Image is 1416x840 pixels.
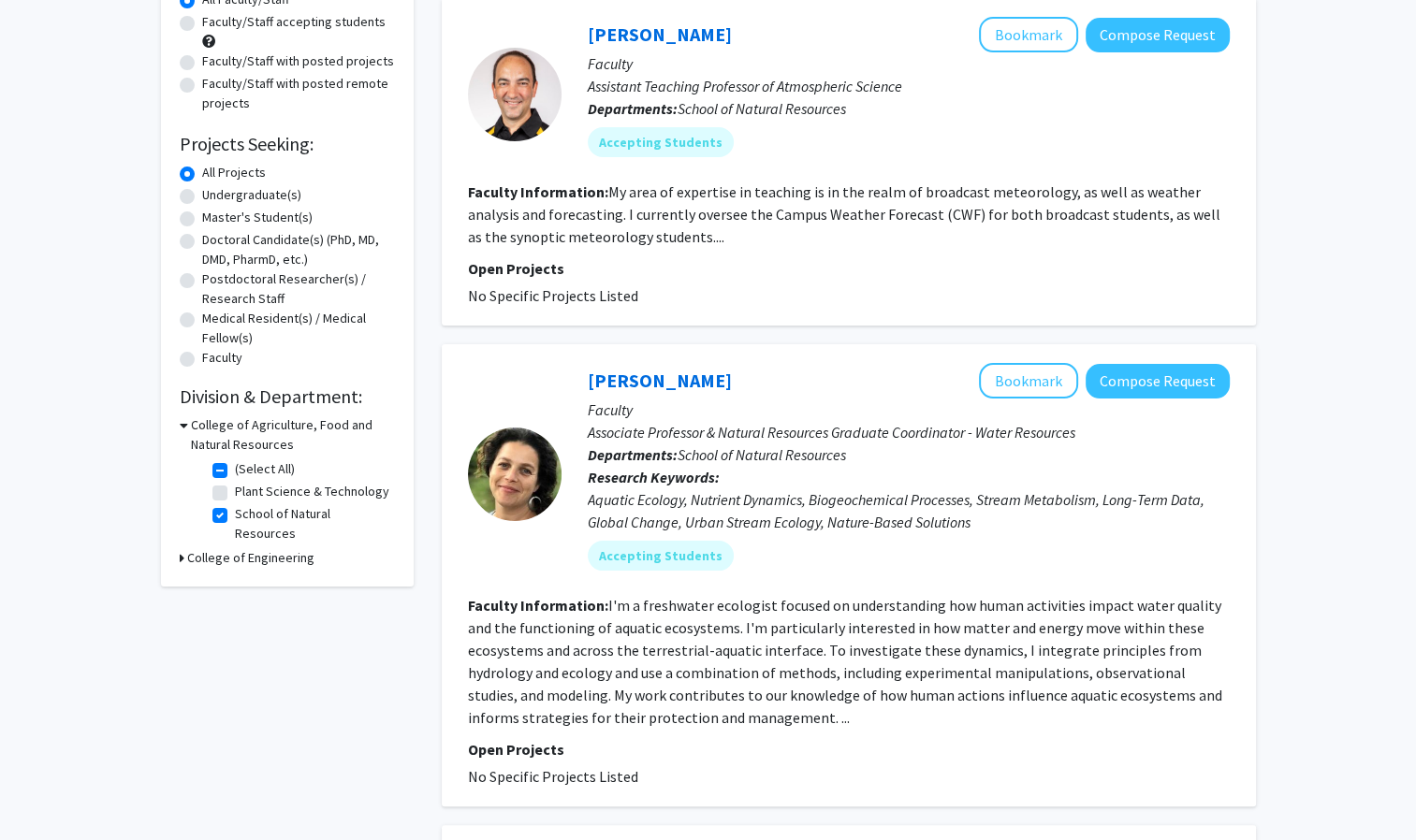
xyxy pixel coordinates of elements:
label: Undergraduate(s) [202,185,301,205]
p: Faculty [588,398,1230,421]
label: School of Natural Resources [235,504,390,543]
b: Research Keywords: [588,468,720,486]
p: Open Projects [468,738,1230,760]
label: Doctoral Candidate(s) (PhD, MD, DMD, PharmD, etc.) [202,230,395,269]
button: Compose Request to Alba Argerich [1086,364,1230,398]
button: Compose Request to Eric Aldrich [1086,18,1230,52]
fg-read-more: I'm a freshwater ecologist focused on understanding how human activities impact water quality and... [468,596,1222,727]
p: Open Projects [468,257,1230,280]
p: Associate Professor & Natural Resources Graduate Coordinator - Water Resources [588,421,1230,443]
button: Add Alba Argerich to Bookmarks [979,363,1078,398]
label: Faculty [202,348,242,368]
p: Faculty [588,52,1230,75]
h3: College of Engineering [187,548,314,568]
b: Departments: [588,99,678,118]
label: Faculty/Staff with posted projects [202,51,394,71]
label: (Select All) [235,459,295,479]
b: Faculty Information: [468,182,608,201]
a: [PERSON_NAME] [588,369,732,392]
mat-chip: Accepting Students [588,541,734,571]
span: School of Natural Resources [678,99,846,118]
b: Faculty Information: [468,596,608,615]
span: No Specific Projects Listed [468,767,638,786]
label: Medical Resident(s) / Medical Fellow(s) [202,309,395,348]
span: No Specific Projects Listed [468,286,638,305]
label: Master's Student(s) [202,208,313,227]
fg-read-more: My area of expertise in teaching is in the realm of broadcast meteorology, as well as weather ana... [468,182,1220,246]
button: Add Eric Aldrich to Bookmarks [979,17,1078,52]
p: Assistant Teaching Professor of Atmospheric Science [588,75,1230,97]
h3: College of Agriculture, Food and Natural Resources [191,415,395,455]
iframe: Chat [14,756,80,826]
label: Plant Science & Technology [235,482,389,501]
a: [PERSON_NAME] [588,22,732,46]
label: Faculty/Staff with posted remote projects [202,74,395,113]
h2: Division & Department: [180,385,395,408]
h2: Projects Seeking: [180,133,395,155]
div: Aquatic Ecology, Nutrient Dynamics, Biogeochemical Processes, Stream Metabolism, Long-Term Data, ... [588,488,1230,533]
label: All Projects [202,163,266,182]
label: Postdoctoral Researcher(s) / Research Staff [202,269,395,309]
mat-chip: Accepting Students [588,127,734,157]
label: Faculty/Staff accepting students [202,12,386,32]
b: Departments: [588,445,678,464]
span: School of Natural Resources [678,445,846,464]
